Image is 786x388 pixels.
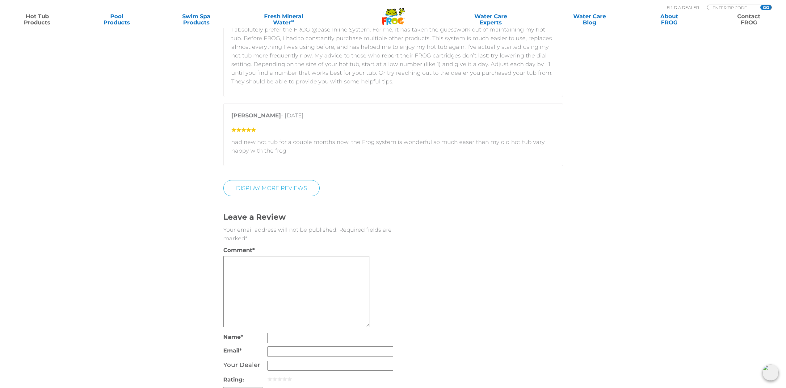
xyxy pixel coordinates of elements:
a: Display More Reviews [223,180,320,196]
p: had new hot tub for a couple months now, the Frog system is wonderful so much easer then my old h... [231,138,555,155]
a: 1 [267,377,272,382]
a: AboutFROG [638,13,700,26]
a: 3 [277,377,282,382]
a: PoolProducts [86,13,148,26]
h3: Leave a Review [223,212,393,222]
label: Rating: [223,375,267,384]
a: Water CareBlog [559,13,620,26]
img: openIcon [763,365,779,381]
label: Comment [223,246,267,255]
span: Your email address will not be published. [223,226,338,233]
a: 4 [282,377,287,382]
a: ContactFROG [718,13,780,26]
input: GO [760,5,771,10]
a: Fresh MineralWater∞ [245,13,322,26]
strong: [PERSON_NAME] [231,112,281,119]
input: Zip Code Form [712,5,754,10]
a: Swim SpaProducts [165,13,227,26]
sup: ∞ [291,18,294,23]
a: 5 [287,377,292,382]
p: - [DATE] [231,111,555,123]
label: Email [223,346,267,355]
p: I absolutely prefer the FROG @ease Inline System. For me, it has taken the guesswork out of maint... [231,25,555,86]
a: Water CareExperts [440,13,541,26]
a: Hot TubProducts [6,13,68,26]
p: Find A Dealer [667,5,699,10]
label: Name [223,333,267,341]
a: 2 [272,377,277,382]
